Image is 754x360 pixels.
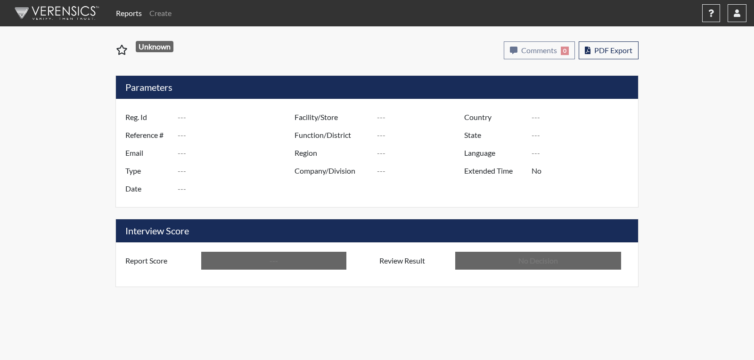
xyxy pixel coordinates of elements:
[118,180,178,198] label: Date
[136,41,174,52] span: Unknown
[178,108,297,126] input: ---
[372,252,455,270] label: Review Result
[116,76,638,99] h5: Parameters
[178,144,297,162] input: ---
[457,144,532,162] label: Language
[457,162,532,180] label: Extended Time
[457,126,532,144] label: State
[116,219,638,242] h5: Interview Score
[146,4,175,23] a: Create
[532,144,636,162] input: ---
[178,162,297,180] input: ---
[118,144,178,162] label: Email
[377,162,467,180] input: ---
[455,252,621,270] input: No Decision
[532,126,636,144] input: ---
[377,108,467,126] input: ---
[579,41,639,59] button: PDF Export
[504,41,575,59] button: Comments0
[377,144,467,162] input: ---
[532,108,636,126] input: ---
[594,46,632,55] span: PDF Export
[377,126,467,144] input: ---
[118,162,178,180] label: Type
[118,252,201,270] label: Report Score
[521,46,557,55] span: Comments
[287,108,377,126] label: Facility/Store
[561,47,569,55] span: 0
[118,126,178,144] label: Reference #
[201,252,346,270] input: ---
[118,108,178,126] label: Reg. Id
[178,126,297,144] input: ---
[287,126,377,144] label: Function/District
[457,108,532,126] label: Country
[287,144,377,162] label: Region
[532,162,636,180] input: ---
[287,162,377,180] label: Company/Division
[112,4,146,23] a: Reports
[178,180,297,198] input: ---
